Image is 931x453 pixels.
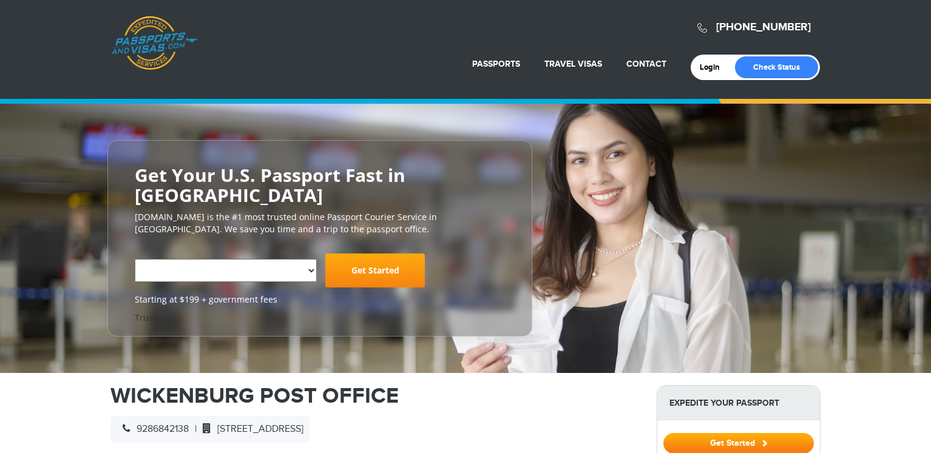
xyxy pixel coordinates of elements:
[663,438,814,448] a: Get Started
[135,294,505,306] span: Starting at $199 + government fees
[111,16,197,70] a: Passports & [DOMAIN_NAME]
[716,21,811,34] a: [PHONE_NUMBER]
[135,312,174,323] a: Trustpilot
[700,62,728,72] a: Login
[657,386,820,420] strong: Expedite Your Passport
[110,416,310,443] div: |
[544,59,602,69] a: Travel Visas
[110,385,638,407] h1: WICKENBURG POST OFFICE
[626,59,666,69] a: Contact
[325,253,425,287] a: Get Started
[117,423,189,435] span: 9286842138
[197,423,303,435] span: [STREET_ADDRESS]
[135,211,505,235] p: [DOMAIN_NAME] is the #1 most trusted online Passport Courier Service in [GEOGRAPHIC_DATA]. We sav...
[135,165,505,205] h2: Get Your U.S. Passport Fast in [GEOGRAPHIC_DATA]
[735,56,818,78] a: Check Status
[472,59,520,69] a: Passports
